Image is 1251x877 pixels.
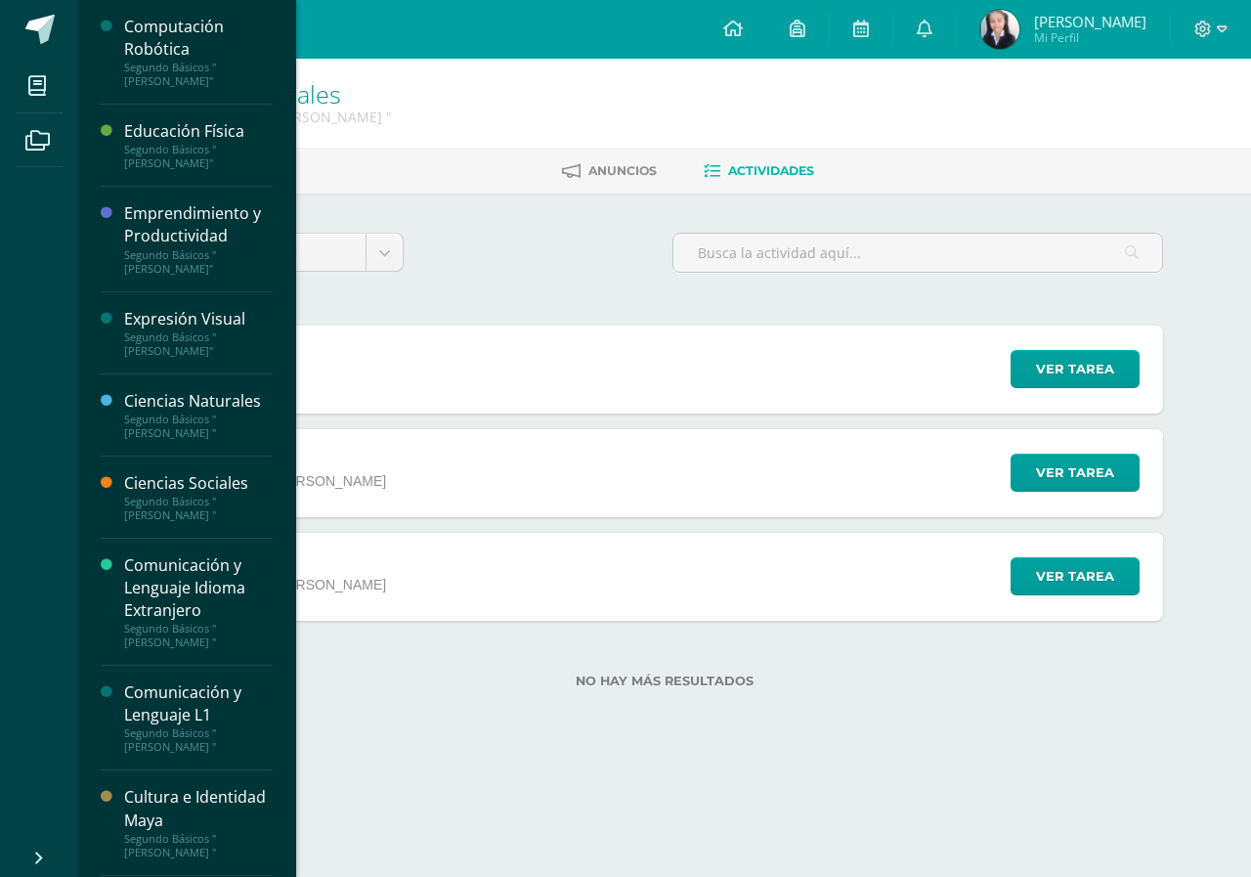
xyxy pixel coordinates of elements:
a: Actividades [704,155,814,187]
a: Ciencias NaturalesSegundo Básicos "[PERSON_NAME] " [124,390,273,440]
span: [DATE][PERSON_NAME] [231,473,386,489]
span: Ver tarea [1036,455,1114,491]
a: Comunicación y Lenguaje L1Segundo Básicos "[PERSON_NAME] " [124,681,273,754]
span: Ver tarea [1036,351,1114,387]
button: Ver tarea [1011,350,1140,388]
label: No hay más resultados [166,674,1163,688]
a: Emprendimiento y ProductividadSegundo Básicos "[PERSON_NAME]" [124,202,273,275]
button: Ver tarea [1011,454,1140,492]
span: Mi Perfil [1034,29,1146,46]
div: Expresión Visual [124,308,273,330]
div: Comunicación y Lenguaje Idioma Extranjero [124,554,273,622]
a: Expresión VisualSegundo Básicos "[PERSON_NAME]" [124,308,273,358]
div: Segundo Básicos "[PERSON_NAME]" [124,248,273,276]
img: 9b75e2fdae061bafd325c42458c47c53.png [980,10,1019,49]
div: Segundo Básicos "[PERSON_NAME] " [124,413,273,440]
div: Segundo Básicos "[PERSON_NAME] " [124,726,273,754]
div: Emprendimiento y Productividad [124,202,273,247]
div: Segundo Básicos "[PERSON_NAME]" [124,143,273,170]
div: Ciencias Sociales [124,472,273,495]
div: Educación Física [124,120,273,143]
a: Cultura e Identidad MayaSegundo Básicos "[PERSON_NAME] " [124,786,273,858]
span: Actividades [728,163,814,178]
span: [DATE][PERSON_NAME] [231,577,386,592]
span: Ver tarea [1036,558,1114,594]
div: Segundo Básicos "[PERSON_NAME] " [124,495,273,522]
span: [PERSON_NAME] [1034,12,1146,31]
a: Ciencias SocialesSegundo Básicos "[PERSON_NAME] " [124,472,273,522]
a: Educación FísicaSegundo Básicos "[PERSON_NAME]" [124,120,273,170]
div: Cultura e Identidad Maya [124,786,273,831]
span: Anuncios [588,163,657,178]
button: Ver tarea [1011,557,1140,595]
a: Computación RobóticaSegundo Básicos "[PERSON_NAME]" [124,16,273,88]
div: Segundo Básicos "[PERSON_NAME] " [124,832,273,859]
div: Segundo Básicos "[PERSON_NAME]" [124,61,273,88]
input: Busca la actividad aquí... [673,234,1162,272]
div: Comunicación y Lenguaje L1 [124,681,273,726]
div: Ciencias Naturales [124,390,273,413]
div: Segundo Básicos "[PERSON_NAME] " [124,622,273,649]
div: Segundo Básicos "[PERSON_NAME]" [124,330,273,358]
div: Computación Robótica [124,16,273,61]
a: Anuncios [562,155,657,187]
a: Comunicación y Lenguaje Idioma ExtranjeroSegundo Básicos "[PERSON_NAME] " [124,554,273,649]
